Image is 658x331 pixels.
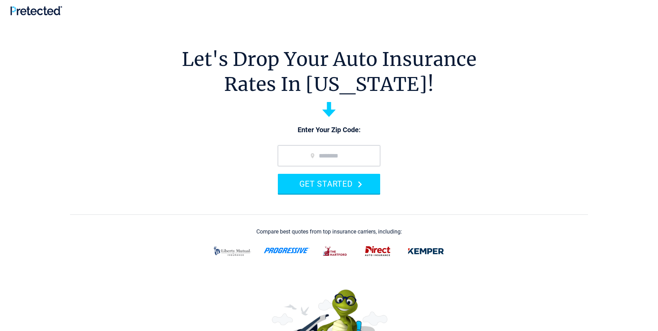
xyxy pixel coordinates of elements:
[182,47,477,97] h1: Let's Drop Your Auto Insurance Rates In [US_STATE]!
[278,174,380,194] button: GET STARTED
[278,145,380,166] input: zip code
[264,248,310,253] img: progressive
[256,229,402,235] div: Compare best quotes from top insurance carriers, including:
[318,242,352,260] img: thehartford
[403,242,449,260] img: kemper
[10,6,62,15] img: Pretected Logo
[271,125,387,135] p: Enter Your Zip Code:
[361,242,395,260] img: direct
[210,242,255,260] img: liberty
